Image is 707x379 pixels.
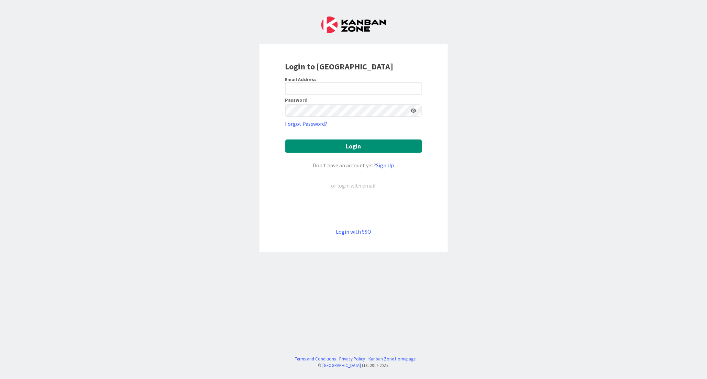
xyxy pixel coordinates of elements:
[285,61,394,72] b: Login to [GEOGRAPHIC_DATA]
[291,362,416,369] div: © LLC 2017- 2025 .
[321,16,386,33] img: Kanban Zone
[295,356,336,362] a: Terms and Conditions
[376,162,394,169] a: Sign Up
[339,356,365,362] a: Privacy Policy
[282,201,426,216] iframe: Sign in with Google Button
[285,140,422,153] button: Login
[368,356,416,362] a: Kanban Zone Homepage
[285,98,308,102] label: Password
[285,161,422,169] div: Don’t have an account yet?
[285,76,317,82] label: Email Address
[285,120,328,128] a: Forgot Password?
[330,181,378,190] div: or login with email
[336,228,371,235] a: Login with SSO
[323,363,361,368] a: [GEOGRAPHIC_DATA]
